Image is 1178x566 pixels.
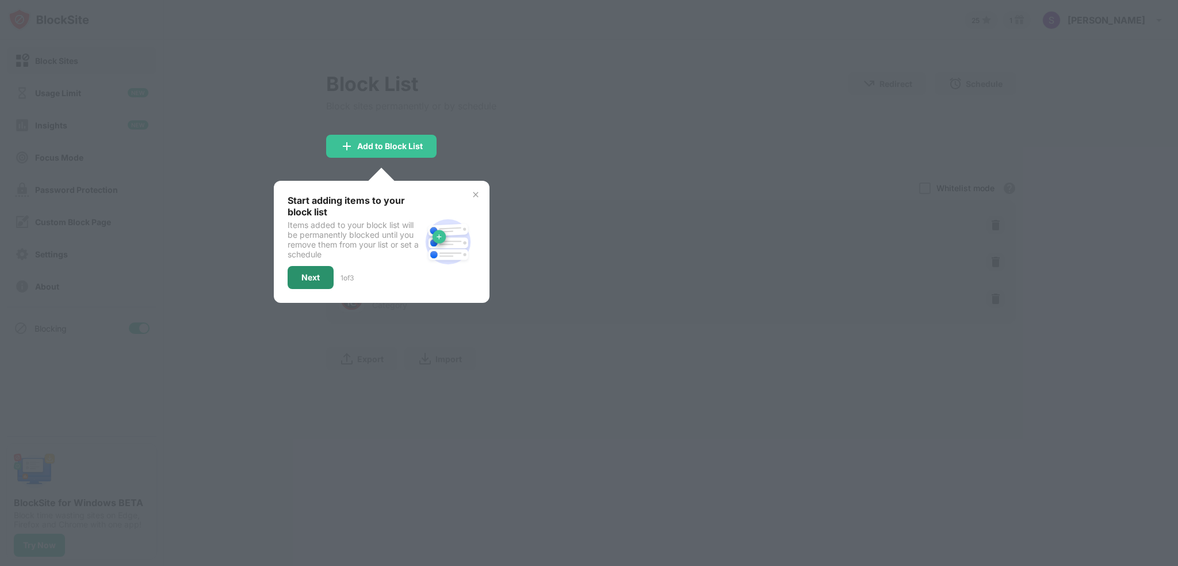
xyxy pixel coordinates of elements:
img: block-site.svg [420,214,476,269]
div: Next [301,273,320,282]
div: Items added to your block list will be permanently blocked until you remove them from your list o... [288,220,420,259]
div: Start adding items to your block list [288,195,420,218]
div: Add to Block List [357,142,423,151]
div: 1 of 3 [341,273,354,282]
img: x-button.svg [471,190,480,199]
